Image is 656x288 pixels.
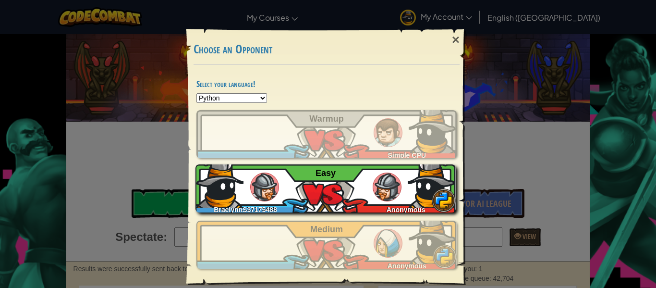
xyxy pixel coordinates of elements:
img: humans_ladder_easy.png [250,173,279,201]
span: Anonymous [388,262,426,270]
div: × [445,26,467,54]
a: Anonymous [196,221,457,269]
img: bpQAAAABJRU5ErkJggg== [409,216,457,264]
span: Easy [316,168,336,178]
span: Simple CPU [388,151,426,159]
a: Simple CPU [196,110,457,158]
h4: Select your language! [196,79,457,88]
img: bpQAAAABJRU5ErkJggg== [409,105,457,153]
img: humans_ladder_medium.png [374,229,402,258]
span: Warmup [309,114,343,124]
img: bpQAAAABJRU5ErkJggg== [195,160,243,208]
h3: Choose an Opponent [194,43,460,56]
a: BraelynnS37175488Anonymous [196,164,457,213]
span: BraelynnS37175488 [214,206,277,213]
img: bpQAAAABJRU5ErkJggg== [408,160,456,208]
span: Medium [310,225,343,234]
img: humans_ladder_tutorial.png [374,118,402,147]
span: Anonymous [387,206,425,213]
img: humans_ladder_easy.png [373,173,401,201]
